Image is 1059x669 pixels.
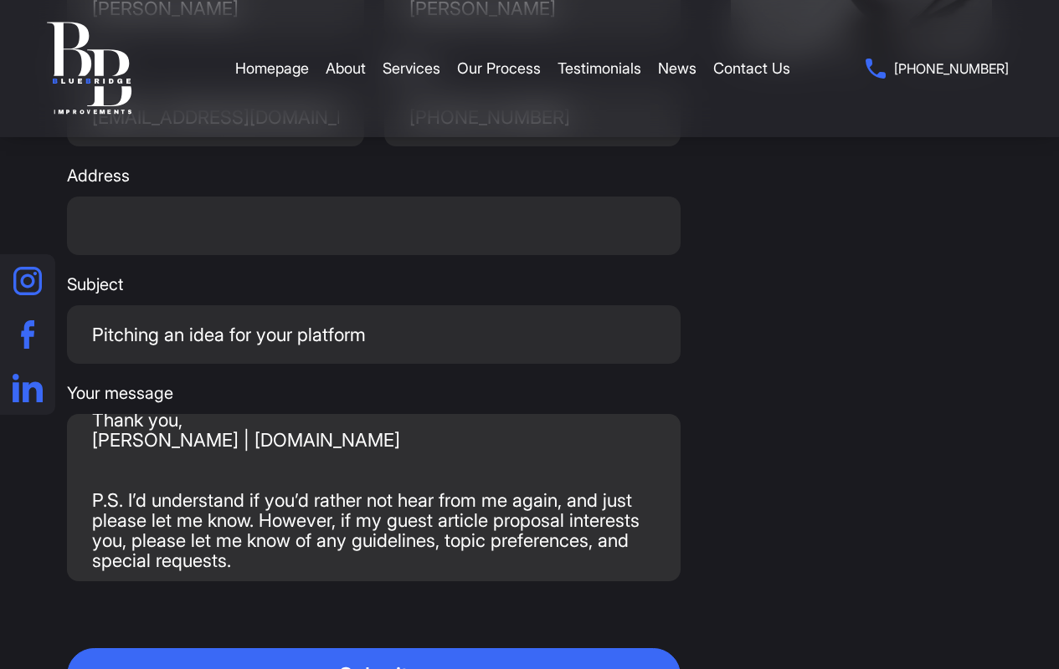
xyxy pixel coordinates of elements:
[383,43,440,94] a: Services
[67,197,681,255] input: Address
[558,43,641,94] a: Testimonials
[658,43,697,94] a: News
[894,57,1009,80] span: [PHONE_NUMBER]
[67,414,681,581] textarea: Your message
[235,43,309,94] a: Homepage
[866,57,1009,80] a: [PHONE_NUMBER]
[67,163,681,188] span: Address
[457,43,541,94] a: Our Process
[67,380,681,406] span: Your message
[67,305,681,364] input: Subject
[326,43,366,94] a: About
[67,272,681,297] span: Subject
[713,43,790,94] a: Contact Us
